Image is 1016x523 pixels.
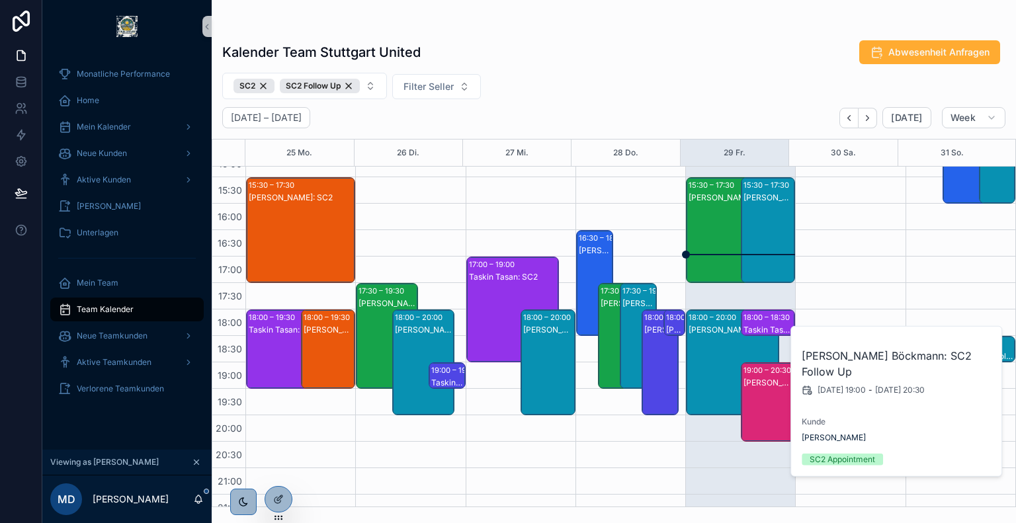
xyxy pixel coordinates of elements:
[397,140,419,166] button: 26 Di.
[743,325,794,335] div: Taskin Tasan: SC2 Follow Up
[743,311,793,324] div: 18:00 – 18:30
[741,310,795,335] div: 18:00 – 18:30Taskin Tasan: SC2 Follow Up
[392,74,481,99] button: Select Button
[50,141,204,165] a: Neue Kunden
[249,179,298,192] div: 15:30 – 17:30
[50,115,204,139] a: Mein Kalender
[644,311,695,324] div: 18:00 – 20:00
[689,311,740,324] div: 18:00 – 20:00
[214,396,245,407] span: 19:30
[810,454,875,465] div: SC2 Appointment
[50,89,204,112] a: Home
[222,73,387,99] button: Select Button
[523,325,574,335] div: [PERSON_NAME]: SC2
[77,331,148,341] span: Neue Teamkunden
[304,311,353,324] div: 18:00 – 19:30
[687,310,778,415] div: 18:00 – 20:00[PERSON_NAME]: SC2
[523,311,574,324] div: 18:00 – 20:00
[599,284,634,388] div: 17:30 – 19:30[PERSON_NAME]: SC2
[579,245,612,256] div: [PERSON_NAME]: SC2
[302,310,355,388] div: 18:00 – 19:30[PERSON_NAME]: SC2 Follow Up
[859,108,877,128] button: Next
[286,140,312,166] button: 25 Mo.
[77,148,127,159] span: Neue Kunden
[77,227,118,238] span: Unterlagen
[231,111,302,124] h2: [DATE] – [DATE]
[951,112,976,124] span: Week
[50,350,204,374] a: Aktive Teamkunden
[214,370,245,381] span: 19:00
[505,140,529,166] button: 27 Mi.
[249,311,298,324] div: 18:00 – 19:30
[644,325,677,335] div: [PERSON_NAME]: SC2
[50,377,204,401] a: Verlorene Teamkunden
[888,46,990,59] span: Abwesenheit Anfragen
[50,298,204,321] a: Team Kalender
[215,184,245,196] span: 15:30
[393,310,454,415] div: 18:00 – 20:00[PERSON_NAME]: SC2
[891,112,922,124] span: [DATE]
[304,325,355,335] div: [PERSON_NAME]: SC2 Follow Up
[831,140,856,166] div: 30 Sa.
[859,40,1000,64] button: Abwesenheit Anfragen
[215,264,245,275] span: 17:00
[802,417,992,427] span: Kunde
[875,385,925,395] span: [DATE] 20:30
[280,79,360,93] div: SC2 Follow Up
[215,290,245,302] span: 17:30
[50,221,204,245] a: Unterlagen
[689,179,738,192] div: 15:30 – 17:30
[818,385,866,395] span: [DATE] 19:00
[233,79,275,93] button: Unselect SC_2
[941,140,964,166] button: 31 So.
[214,343,245,354] span: 18:30
[689,192,777,203] div: [PERSON_NAME]: SC2
[222,43,421,61] h1: Kalender Team Stuttgart United
[77,304,134,315] span: Team Kalender
[212,422,245,434] span: 20:00
[942,107,1005,128] button: Week
[395,325,453,335] div: [PERSON_NAME]: SC2
[687,178,778,282] div: 15:30 – 17:30[PERSON_NAME]: SC2
[214,502,245,513] span: 21:30
[214,475,245,487] span: 21:00
[868,385,872,395] span: -
[77,175,131,185] span: Aktive Kunden
[249,325,337,335] div: Taskin Tasan: SC2 Follow Up
[620,284,656,388] div: 17:30 – 19:30[PERSON_NAME]: SC2
[431,378,464,388] div: Taskin Tasan: SC2 Follow Up
[357,284,417,388] div: 17:30 – 19:30[PERSON_NAME]: SC2
[882,107,931,128] button: [DATE]
[429,363,464,388] div: 19:00 – 19:30Taskin Tasan: SC2 Follow Up
[802,348,992,380] h2: [PERSON_NAME] Böckmann: SC2 Follow Up
[215,158,245,169] span: 15:00
[601,298,634,309] div: [PERSON_NAME]: SC2
[743,378,794,388] div: [PERSON_NAME] Böckmann: SC2 Follow Up
[802,432,866,443] a: [PERSON_NAME]
[93,493,169,506] p: [PERSON_NAME]
[613,140,638,166] button: 28 Do.
[50,194,204,218] a: [PERSON_NAME]
[577,231,613,335] div: 16:30 – 18:30[PERSON_NAME]: SC2
[50,457,159,467] span: Viewing as [PERSON_NAME]
[601,284,650,298] div: 17:30 – 19:30
[642,310,678,415] div: 18:00 – 20:00[PERSON_NAME]: SC2
[666,311,716,324] div: 18:00 – 18:30
[116,16,138,37] img: App logo
[741,363,795,441] div: 19:00 – 20:30[PERSON_NAME] Böckmann: SC2 Follow Up
[77,357,151,368] span: Aktive Teamkunden
[741,178,795,282] div: 15:30 – 17:30[PERSON_NAME]: SC2
[247,310,338,388] div: 18:00 – 19:30Taskin Tasan: SC2 Follow Up
[724,140,745,166] button: 29 Fr.
[247,178,355,282] div: 15:30 – 17:30[PERSON_NAME]: SC2
[77,122,131,132] span: Mein Kalender
[743,192,794,203] div: [PERSON_NAME]: SC2
[77,383,164,394] span: Verlorene Teamkunden
[50,168,204,192] a: Aktive Kunden
[214,317,245,328] span: 18:00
